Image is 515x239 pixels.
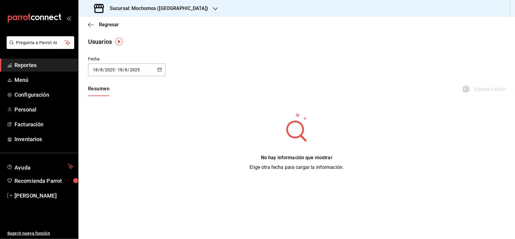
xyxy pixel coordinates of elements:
span: / [98,67,100,72]
button: Pregunta a Parrot AI [7,36,74,49]
span: Personal [14,105,73,114]
span: Elige otra fecha para cargar la información. [250,164,344,170]
input: Year [105,67,115,72]
span: Inventarios [14,135,73,143]
span: Reportes [14,61,73,69]
div: No hay información que mostrar [250,154,344,161]
span: Configuración [14,91,73,99]
div: navigation tabs [88,86,110,96]
div: Usuarios [88,37,112,46]
span: Ayuda [14,163,65,170]
button: open_drawer_menu [66,16,71,21]
h3: Sucursal: Mochomos ([GEOGRAPHIC_DATA]) [105,5,208,12]
input: Day [117,67,123,72]
span: / [103,67,105,72]
span: / [123,67,125,72]
img: Tooltip marker [115,38,123,45]
div: Fecha [88,56,166,62]
button: Resumen [88,86,110,96]
span: / [128,67,130,72]
button: Regresar [88,22,119,27]
a: Pregunta a Parrot AI [4,44,74,50]
input: Month [100,67,103,72]
input: Year [130,67,140,72]
span: Recomienda Parrot [14,177,73,185]
span: Menú [14,76,73,84]
span: Facturación [14,120,73,128]
span: - [116,67,117,72]
span: Sugerir nueva función [7,230,73,237]
input: Day [93,67,98,72]
span: [PERSON_NAME] [14,192,73,200]
input: Month [125,67,128,72]
span: Pregunta a Parrot AI [16,40,65,46]
span: Regresar [99,22,119,27]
